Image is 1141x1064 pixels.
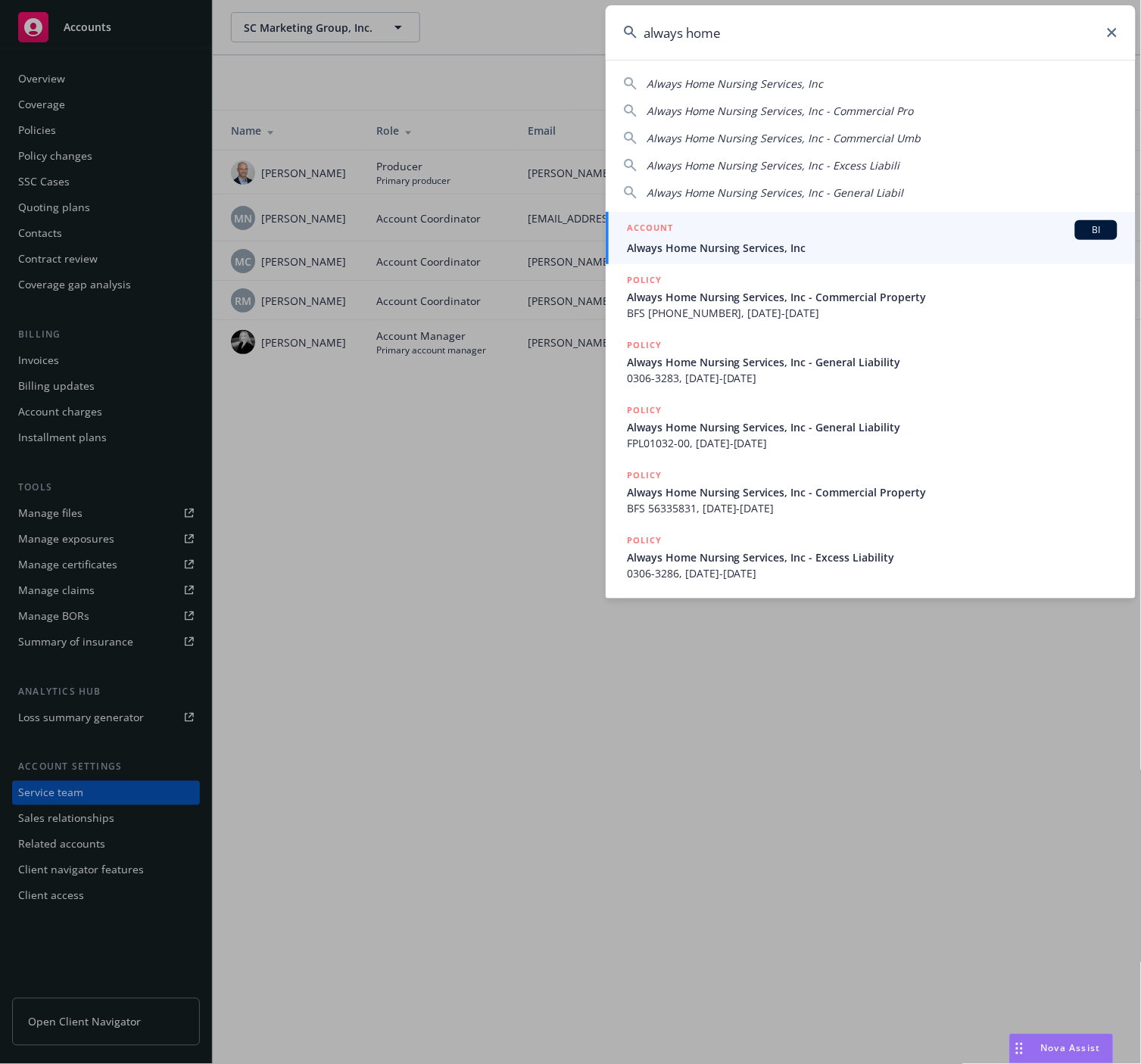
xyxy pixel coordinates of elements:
span: Always Home Nursing Services, Inc [627,240,1118,256]
a: ACCOUNTBIAlways Home Nursing Services, Inc [606,212,1136,264]
span: BFS 56335831, [DATE]-[DATE] [627,500,1118,516]
span: 0306-3286, [DATE]-[DATE] [627,565,1118,581]
span: Always Home Nursing Services, Inc - Excess Liability [627,549,1118,565]
a: POLICYAlways Home Nursing Services, Inc - Commercial PropertyBFS [PHONE_NUMBER], [DATE]-[DATE] [606,264,1136,329]
h5: POLICY [627,272,662,288]
h5: POLICY [627,338,662,353]
span: Nova Assist [1041,1042,1101,1055]
h5: POLICY [627,403,662,418]
span: Always Home Nursing Services, Inc - Commercial Property [627,484,1118,500]
span: Always Home Nursing Services, Inc - Commercial Umb [647,131,921,145]
span: 0306-3283, [DATE]-[DATE] [627,370,1118,386]
a: POLICYAlways Home Nursing Services, Inc - General LiabilityFPL01032-00, [DATE]-[DATE] [606,394,1136,459]
span: BFS [PHONE_NUMBER], [DATE]-[DATE] [627,305,1118,321]
span: Always Home Nursing Services, Inc - General Liability [627,354,1118,370]
span: Always Home Nursing Services, Inc - General Liabil [647,185,904,200]
h5: ACCOUNT [627,220,673,238]
span: Always Home Nursing Services, Inc - Commercial Property [627,289,1118,305]
button: Nova Assist [1009,1034,1114,1064]
span: Always Home Nursing Services, Inc - Excess Liabili [647,158,900,173]
a: POLICYAlways Home Nursing Services, Inc - General Liability0306-3283, [DATE]-[DATE] [606,329,1136,394]
input: Search... [606,5,1136,60]
span: Always Home Nursing Services, Inc - Commercial Pro [647,104,914,118]
span: Always Home Nursing Services, Inc - General Liability [627,419,1118,435]
span: BI [1081,223,1111,237]
span: FPL01032-00, [DATE]-[DATE] [627,435,1118,451]
span: Always Home Nursing Services, Inc [647,76,824,91]
h5: POLICY [627,533,662,548]
a: POLICYAlways Home Nursing Services, Inc - Excess Liability0306-3286, [DATE]-[DATE] [606,524,1136,590]
a: POLICYAlways Home Nursing Services, Inc - Commercial PropertyBFS 56335831, [DATE]-[DATE] [606,459,1136,524]
h5: POLICY [627,468,662,483]
div: Drag to move [1010,1034,1029,1063]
